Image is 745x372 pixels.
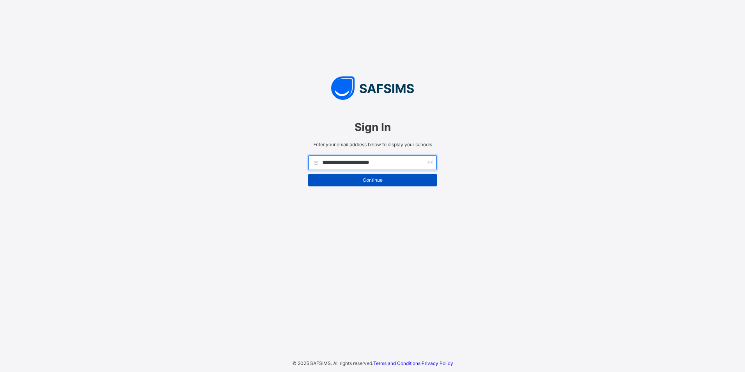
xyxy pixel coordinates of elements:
span: © 2025 SAFSIMS. All rights reserved. [292,360,373,366]
span: · [373,360,453,366]
span: Continue [314,177,431,183]
a: Terms and Conditions [373,360,420,366]
span: Sign In [308,120,437,134]
img: SAFSIMS Logo [300,76,445,100]
span: Enter your email address below to display your schools [308,142,437,147]
a: Privacy Policy [422,360,453,366]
